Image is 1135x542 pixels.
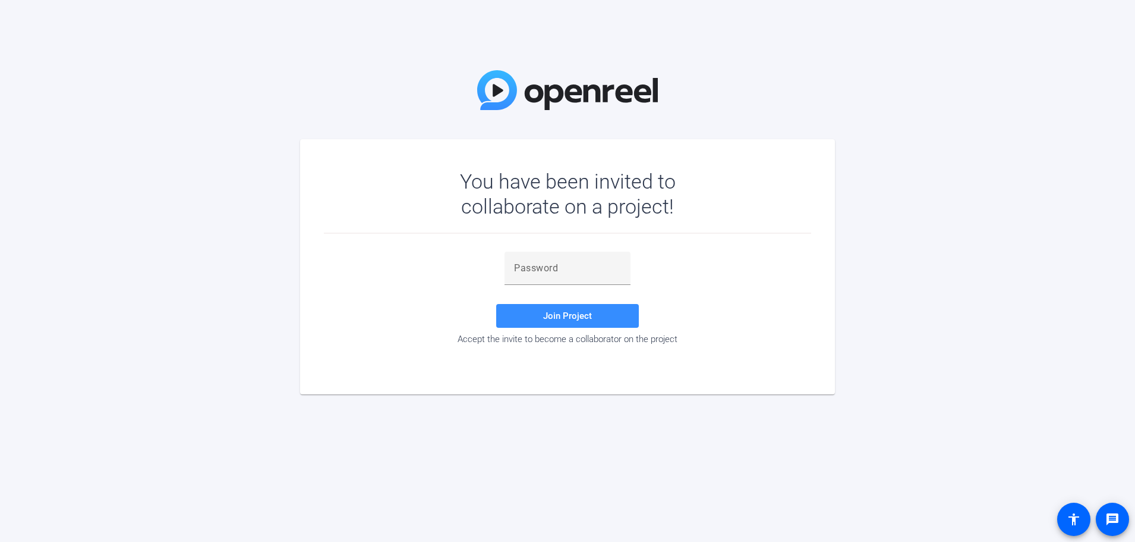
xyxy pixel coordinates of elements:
div: You have been invited to collaborate on a project! [425,169,710,219]
button: Join Project [496,304,639,328]
input: Password [514,261,621,275]
mat-icon: accessibility [1067,512,1081,527]
img: OpenReel Logo [477,70,658,110]
mat-icon: message [1105,512,1120,527]
span: Join Project [543,311,592,321]
div: Accept the invite to become a collaborator on the project [324,334,811,344]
